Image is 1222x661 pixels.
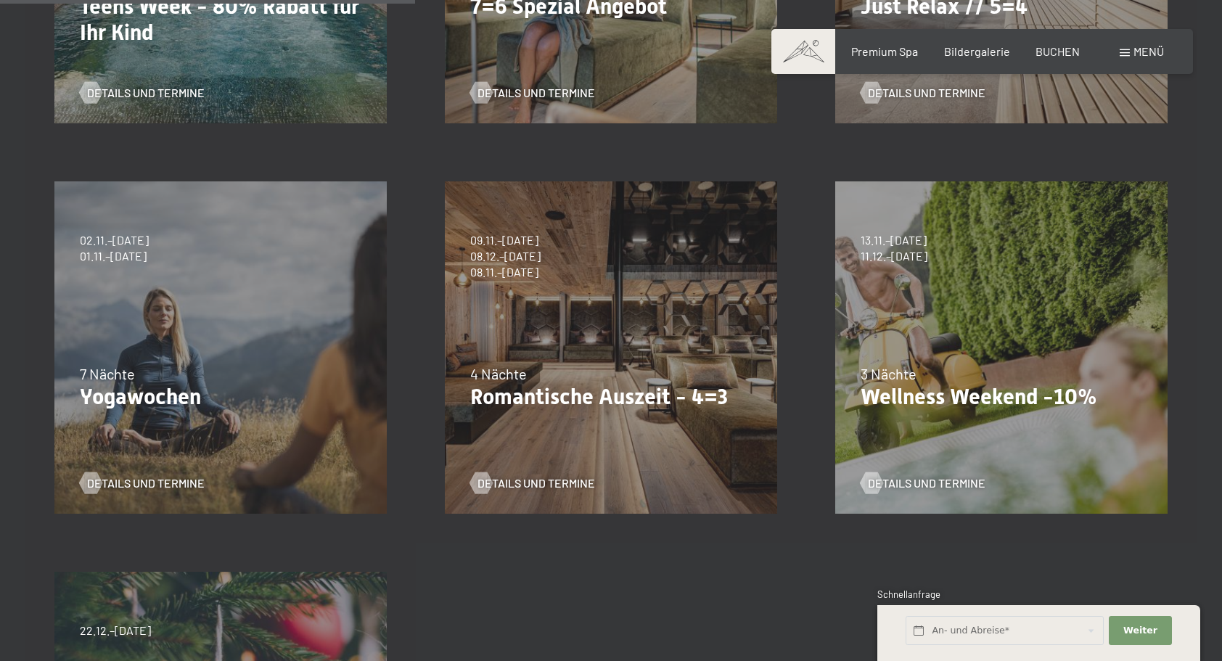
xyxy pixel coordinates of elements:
span: 3 Nächte [861,365,916,382]
span: 09.11.–[DATE] [470,232,541,248]
span: Details und Termine [477,85,595,101]
span: Details und Termine [87,475,205,491]
span: 08.11.–[DATE] [470,264,541,280]
a: Details und Termine [470,475,595,491]
button: Weiter [1109,616,1171,646]
a: Details und Termine [861,85,985,101]
span: 7 Nächte [80,365,135,382]
span: 08.12.–[DATE] [470,248,541,264]
span: Details und Termine [868,475,985,491]
p: Wellness Weekend -10% [861,384,1142,410]
span: Details und Termine [868,85,985,101]
span: Weiter [1123,624,1157,637]
span: 02.11.–[DATE] [80,232,149,248]
a: BUCHEN [1036,44,1080,58]
span: Details und Termine [87,85,205,101]
span: 01.11.–[DATE] [80,248,149,264]
p: Romantische Auszeit - 4=3 [470,384,752,410]
span: Menü [1133,44,1164,58]
a: Details und Termine [470,85,595,101]
p: Yogawochen [80,384,361,410]
span: 11.12.–[DATE] [861,248,927,264]
span: 22.12.–[DATE] [80,623,151,639]
a: Details und Termine [80,85,205,101]
a: Bildergalerie [944,44,1010,58]
a: Premium Spa [851,44,918,58]
span: 13.11.–[DATE] [861,232,927,248]
span: Schnellanfrage [877,588,940,600]
a: Details und Termine [80,475,205,491]
span: Details und Termine [477,475,595,491]
a: Details und Termine [861,475,985,491]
